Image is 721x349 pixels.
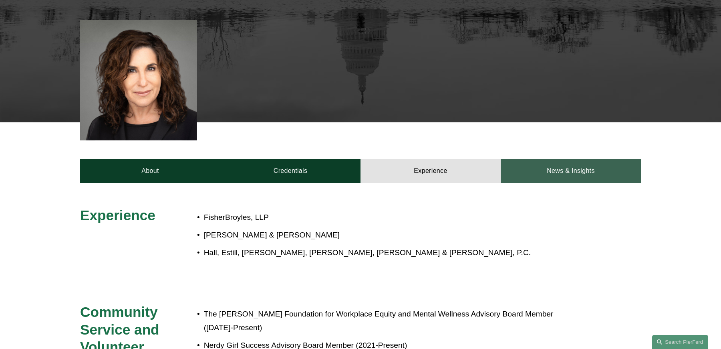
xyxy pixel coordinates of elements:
[360,159,501,183] a: Experience
[501,159,641,183] a: News & Insights
[80,159,220,183] a: About
[220,159,360,183] a: Credentials
[204,246,571,260] p: Hall, Estill, [PERSON_NAME], [PERSON_NAME], [PERSON_NAME] & [PERSON_NAME], P.C.
[652,335,708,349] a: Search this site
[80,207,155,223] span: Experience
[204,211,571,225] p: FisherBroyles, LLP
[204,228,571,242] p: [PERSON_NAME] & [PERSON_NAME]
[204,307,571,335] p: The [PERSON_NAME] Foundation for Workplace Equity and Mental Wellness Advisory Board Member ([DAT...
